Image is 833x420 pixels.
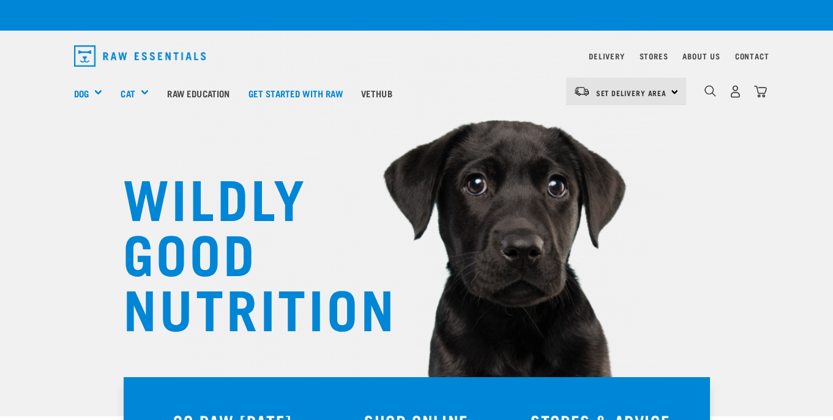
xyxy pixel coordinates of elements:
a: Get started with Raw [239,69,352,118]
h1: WILDLY GOOD NUTRITION [123,168,368,334]
img: van-moving.png [573,86,590,97]
a: Cat [121,86,135,100]
nav: dropdown navigation [64,40,769,72]
span: Set Delivery Area [596,91,667,95]
a: Vethub [352,69,402,118]
a: Stores [640,54,668,58]
img: home-icon@2x.png [754,85,767,98]
a: Delivery [589,54,624,58]
img: home-icon-1@2x.png [704,85,716,97]
a: Dog [74,86,89,100]
a: Raw Education [158,69,239,118]
img: Raw Essentials Logo [74,45,206,67]
a: About Us [682,54,720,58]
img: user.png [729,85,742,98]
a: Contact [735,54,769,58]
